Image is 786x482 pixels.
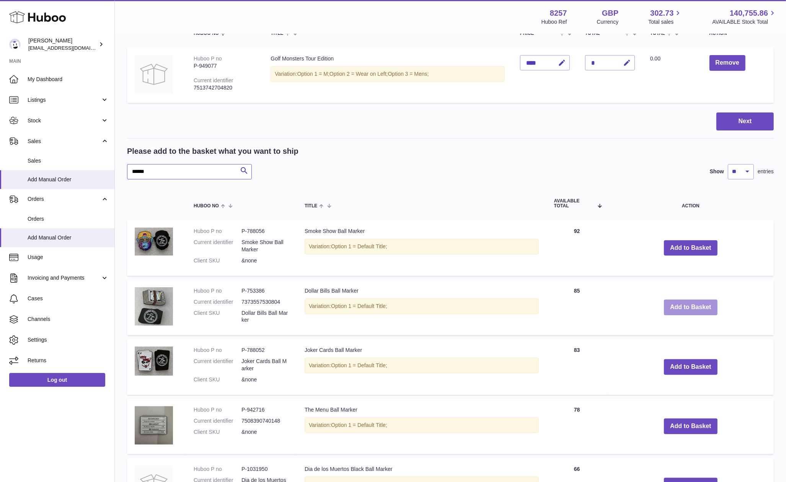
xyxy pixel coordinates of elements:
span: Orders [28,215,109,223]
label: Show [710,168,724,175]
dd: 7508390740148 [241,417,289,425]
button: Next [716,112,774,130]
dd: Dollar Bills Ball Marker [241,309,289,324]
dd: P-788056 [241,228,289,235]
div: Currency [597,18,619,26]
dt: Client SKU [194,376,241,383]
dt: Huboo P no [194,406,241,414]
span: Title [305,204,317,208]
td: 83 [546,339,608,395]
span: 0.00 [650,55,660,62]
span: Option 3 = Mens; [388,71,429,77]
dt: Huboo P no [194,466,241,473]
img: The Menu Ball Marker [135,406,173,445]
span: 140,755.86 [730,8,768,18]
dd: P-788052 [241,347,289,354]
dd: &none [241,376,289,383]
div: Huboo P no [194,55,222,62]
button: Add to Basket [664,240,718,256]
img: Dollar Bills Ball Marker [135,287,173,326]
dd: 7373557530804 [241,298,289,306]
span: Channels [28,316,109,323]
td: Golf Monsters Tour Edition [263,47,512,103]
span: Option 1 = Default Title; [331,243,387,249]
span: Add Manual Order [28,176,109,183]
span: Listings [28,96,101,104]
span: Huboo no [194,204,219,208]
dt: Current identifier [194,298,241,306]
dd: P-942716 [241,406,289,414]
span: Option 1 = Default Title; [331,362,387,368]
button: Remove [709,55,745,71]
a: Log out [9,373,105,387]
span: My Dashboard [28,76,109,83]
span: [EMAIL_ADDRESS][DOMAIN_NAME] [28,45,113,51]
span: Option 1 = Default Title; [331,422,387,428]
strong: GBP [602,8,618,18]
div: 7513742704820 [194,84,255,91]
dt: Huboo P no [194,347,241,354]
span: Orders [28,195,101,203]
div: Variation: [305,417,539,433]
span: Option 1 = M; [297,71,329,77]
h2: Please add to the basket what you want to ship [127,146,298,156]
span: Total sales [648,18,682,26]
td: Joker Cards Ball Marker [297,339,546,395]
span: Option 2 = Wear on Left; [329,71,388,77]
span: Sales [28,138,101,145]
button: Add to Basket [664,418,718,434]
strong: 8257 [550,8,567,18]
img: Smoke Show Ball Marker [135,228,173,256]
td: Smoke Show Ball Marker [297,220,546,276]
td: The Menu Ball Marker [297,399,546,454]
th: Action [608,191,774,216]
button: Add to Basket [664,300,718,315]
img: Golf Monsters Tour Edition [135,55,173,93]
span: AVAILABLE Stock Total [712,18,777,26]
dd: Joker Cards Ball Marker [241,358,289,372]
dt: Current identifier [194,358,241,372]
dt: Current identifier [194,239,241,253]
dt: Huboo P no [194,228,241,235]
dd: Smoke Show Ball Marker [241,239,289,253]
dt: Client SKU [194,428,241,436]
td: 92 [546,220,608,276]
img: Joker Cards Ball Marker [135,347,173,376]
span: Usage [28,254,109,261]
span: entries [758,168,774,175]
span: AVAILABLE Total [554,199,594,208]
span: Option 1 = Default Title; [331,303,387,309]
div: Variation: [271,66,505,82]
dt: Current identifier [194,417,241,425]
a: 140,755.86 AVAILABLE Stock Total [712,8,777,26]
div: Variation: [305,239,539,254]
span: Add Manual Order [28,234,109,241]
div: Variation: [305,358,539,373]
img: don@skinsgolf.com [9,39,21,50]
td: Dollar Bills Ball Marker [297,280,546,335]
span: 302.73 [650,8,673,18]
dt: Client SKU [194,257,241,264]
a: 302.73 Total sales [648,8,682,26]
span: Cases [28,295,109,302]
span: Stock [28,117,101,124]
div: [PERSON_NAME] [28,37,97,52]
dd: P-753386 [241,287,289,295]
span: Settings [28,336,109,344]
td: 85 [546,280,608,335]
button: Add to Basket [664,359,718,375]
div: Huboo Ref [541,18,567,26]
dd: &none [241,428,289,436]
span: Invoicing and Payments [28,274,101,282]
dd: &none [241,257,289,264]
div: Current identifier [194,77,233,83]
div: P-949077 [194,62,255,70]
span: Returns [28,357,109,364]
dt: Huboo P no [194,287,241,295]
dd: P-1031950 [241,466,289,473]
td: 78 [546,399,608,454]
dt: Client SKU [194,309,241,324]
div: Variation: [305,298,539,314]
span: Sales [28,157,109,164]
